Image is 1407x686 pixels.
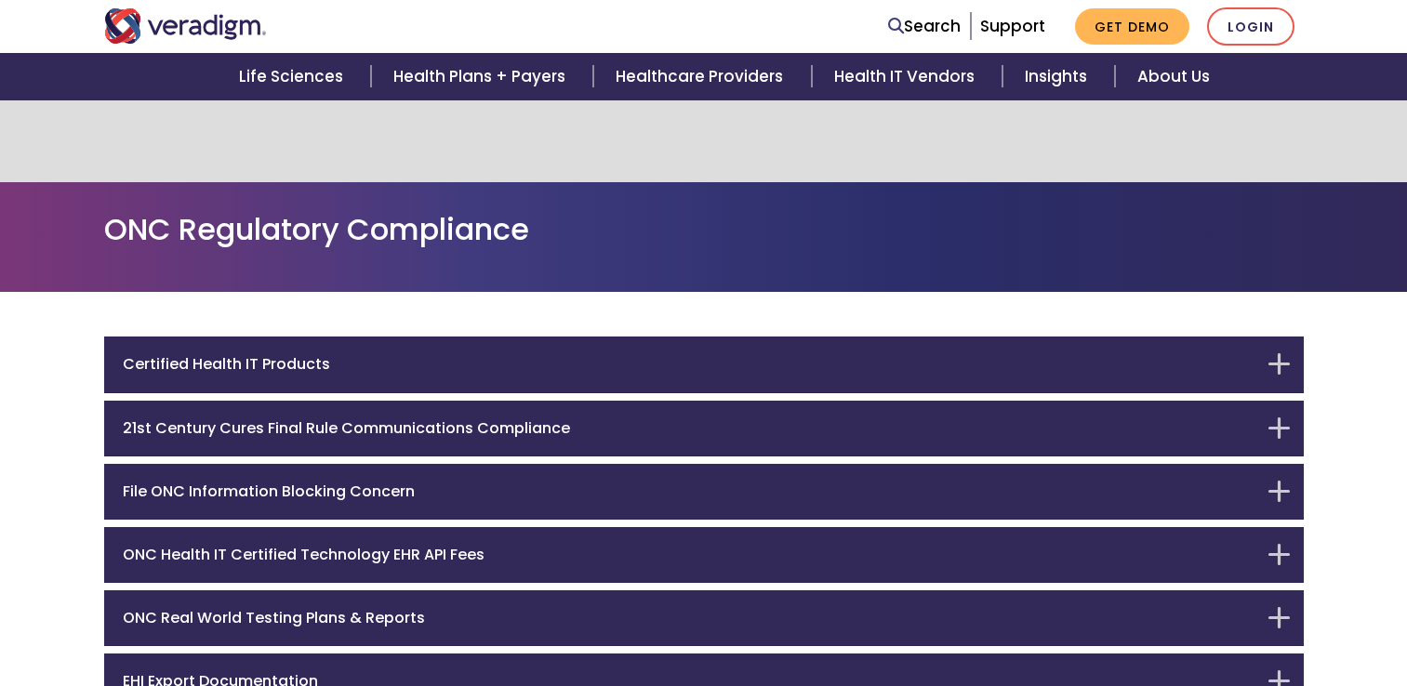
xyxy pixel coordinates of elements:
h6: 21st Century Cures Final Rule Communications Compliance [123,419,1257,437]
a: Get Demo [1075,8,1189,45]
a: Support [980,15,1045,37]
h6: ONC Real World Testing Plans & Reports [123,609,1257,627]
a: Healthcare Providers [593,53,811,100]
a: Search [888,14,961,39]
h1: ONC Regulatory Compliance [104,212,1304,247]
h6: File ONC Information Blocking Concern [123,482,1257,500]
a: Insights [1002,53,1115,100]
img: Veradigm logo [104,8,267,44]
a: Life Sciences [217,53,371,100]
a: Login [1207,7,1294,46]
h6: Certified Health IT Products [123,355,1257,373]
a: About Us [1115,53,1232,100]
a: Health IT Vendors [812,53,1002,100]
h6: ONC Health IT Certified Technology EHR API Fees [123,546,1257,563]
a: Health Plans + Payers [371,53,593,100]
